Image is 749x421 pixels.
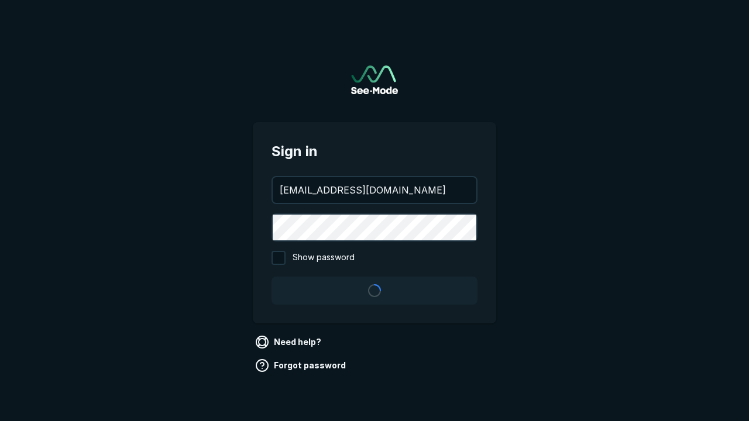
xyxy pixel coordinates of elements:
a: Go to sign in [351,65,398,94]
span: Sign in [272,141,477,162]
a: Forgot password [253,356,351,375]
span: Show password [293,251,355,265]
a: Need help? [253,333,326,351]
img: See-Mode Logo [351,65,398,94]
input: your@email.com [273,177,476,203]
